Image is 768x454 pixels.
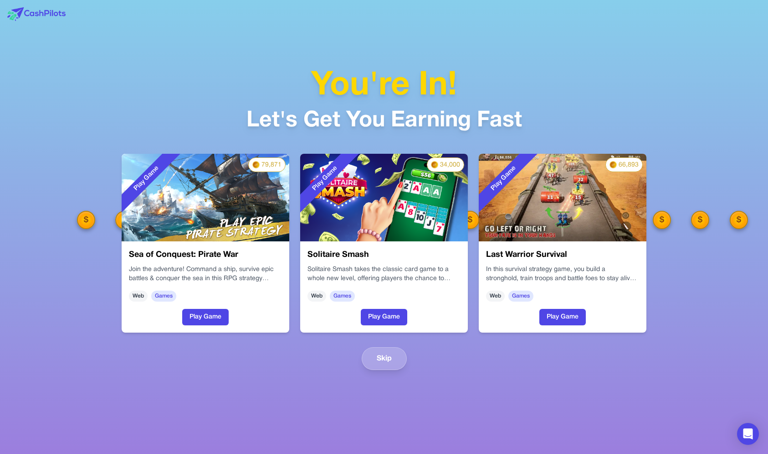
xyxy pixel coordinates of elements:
[129,249,282,261] h3: Sea of Conquest: Pirate War
[440,161,460,170] span: 34,000
[307,265,461,283] p: Solitaire Smash takes the classic card game to a whole new level, offering players the chance to ...
[466,140,542,216] div: Play Game
[486,291,505,302] span: Web
[539,309,586,325] button: Play Game
[486,249,639,261] h3: Last Warrior Survival
[261,161,282,170] span: 79,871
[486,265,639,283] p: In this survival strategy game, you build a stronghold, train troops and battle foes to stay aliv...
[362,347,407,370] button: Skip
[609,161,617,168] img: PMs
[307,249,461,261] h3: Solitaire Smash
[182,309,229,325] button: Play Game
[508,291,533,302] span: Games
[307,265,461,283] div: Win real money in exciting multiplayer [DOMAIN_NAME] in a secure, fair, and ad-free gaming enviro...
[287,140,364,216] div: Play Game
[246,70,522,103] div: You're In!
[431,161,438,168] img: PMs
[307,291,326,302] span: Web
[129,291,148,302] span: Web
[129,265,282,283] p: Join the adventure! Command a ship, survive epic battles & conquer the sea in this RPG strategy g...
[7,7,66,21] img: CashPilots Logo
[108,140,185,216] div: Play Game
[619,161,639,170] span: 66,893
[361,309,407,325] button: Play Game
[252,161,260,168] img: PMs
[330,291,355,302] span: Games
[151,291,176,302] span: Games
[737,423,759,445] div: Open Intercom Messenger
[246,110,522,132] div: Let's Get You Earning Fast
